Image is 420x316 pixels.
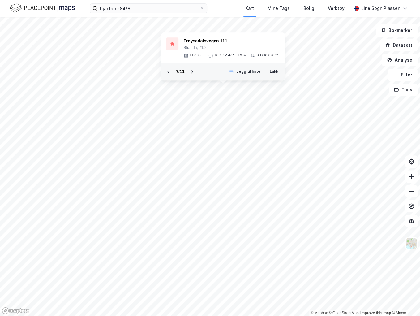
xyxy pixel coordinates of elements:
a: Mapbox [311,311,328,315]
div: Enebolig [190,53,204,58]
button: Filter [388,69,418,81]
img: Z [405,237,417,249]
div: Tomt: 2 435 115 ㎡ [214,53,247,58]
button: Bokmerker [376,24,418,37]
a: Mapbox homepage [2,307,29,314]
img: logo.f888ab2527a4732fd821a326f86c7f29.svg [10,3,75,14]
a: OpenStreetMap [329,311,359,315]
iframe: Chat Widget [389,286,420,316]
div: Frøysadalsvegen 111 [183,37,278,45]
button: Analyse [382,54,418,66]
div: Mine Tags [268,5,290,12]
div: Bolig [303,5,314,12]
button: Lukk [266,67,282,77]
div: Kontrollprogram for chat [389,286,420,316]
div: Stranda, 71/2 [183,45,278,50]
input: Søk på adresse, matrikkel, gårdeiere, leietakere eller personer [97,4,199,13]
div: Line Sogn Plassen [361,5,400,12]
div: Verktøy [328,5,345,12]
div: 7 / 11 [176,68,184,76]
button: Datasett [380,39,418,51]
div: 0 Leietakere [257,53,278,58]
a: Improve this map [360,311,391,315]
div: Kart [245,5,254,12]
button: Legg til liste [225,67,264,77]
button: Tags [389,84,418,96]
